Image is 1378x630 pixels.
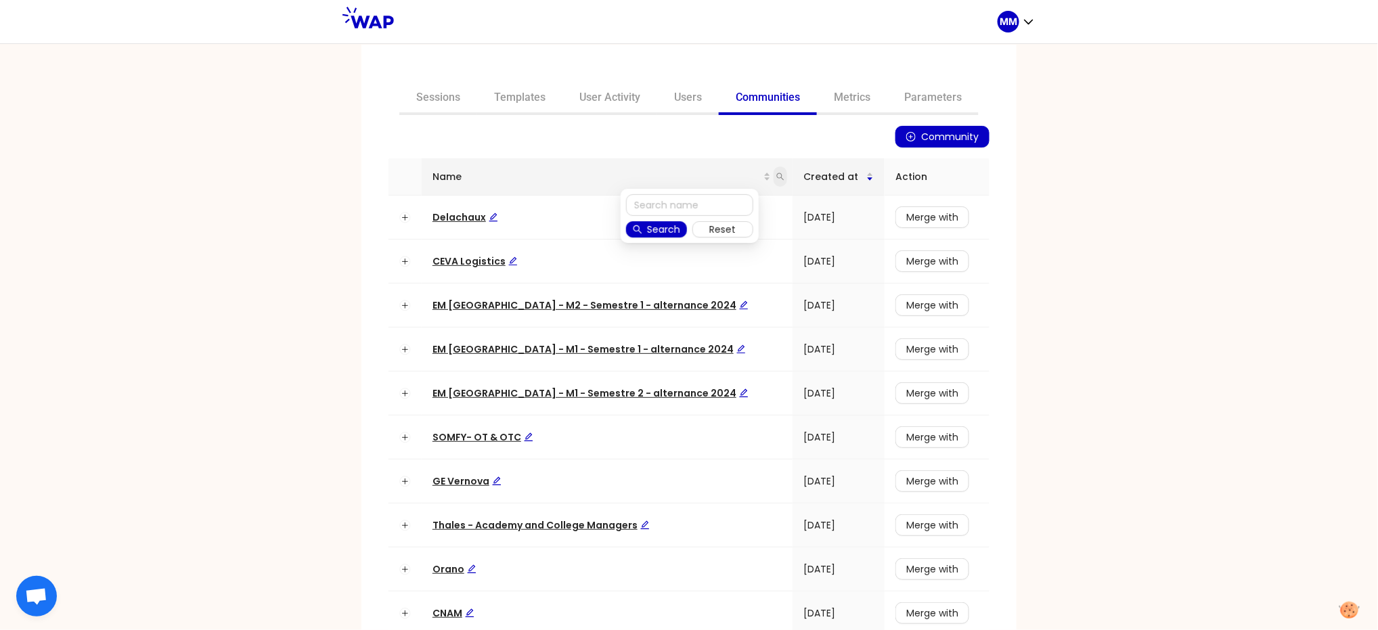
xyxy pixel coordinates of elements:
button: Expand row [400,476,411,487]
button: Expand row [400,564,411,575]
span: edit [465,608,474,618]
button: Merge with [895,514,969,536]
td: [DATE] [793,284,885,328]
a: Users [657,83,719,115]
span: CEVA Logistics [432,254,518,268]
button: Expand row [400,388,411,399]
button: Expand row [400,300,411,311]
a: DelachauxEdit [432,210,498,224]
a: Communities [719,83,817,115]
th: Action [885,158,990,196]
span: edit [640,520,650,530]
button: Merge with [895,426,969,448]
a: EM [GEOGRAPHIC_DATA] - M1 - Semestre 1 - alternance 2024Edit [432,342,746,356]
div: Edit [492,474,502,489]
a: Ouvrir le chat [16,576,57,616]
div: Edit [739,386,749,401]
span: Merge with [906,518,958,533]
span: Community [921,129,979,144]
span: Merge with [906,298,958,313]
a: Metrics [817,83,887,115]
span: SOMFY- OT & OTC [432,430,533,444]
span: Delachaux [432,210,498,224]
span: Merge with [906,606,958,621]
button: MM [998,11,1036,32]
span: Thales - Academy and College Managers [432,518,650,532]
a: Parameters [887,83,979,115]
td: [DATE] [793,372,885,415]
td: [DATE] [793,328,885,372]
span: EM [GEOGRAPHIC_DATA] - M1 - Semestre 2 - alternance 2024 [432,386,749,400]
button: Expand row [400,608,411,618]
a: GE VernovaEdit [432,474,502,488]
td: [DATE] [793,503,885,547]
span: edit [467,564,476,574]
button: Merge with [895,602,969,624]
div: Edit [465,606,474,621]
button: Expand row [400,432,411,443]
a: OranoEdit [432,562,476,576]
button: Merge with [895,250,969,272]
a: CNAMEdit [432,606,474,620]
span: EM [GEOGRAPHIC_DATA] - M1 - Semestre 1 - alternance 2024 [432,342,746,356]
td: [DATE] [793,547,885,591]
span: edit [492,476,502,486]
a: Thales - Academy and College ManagersEdit [432,518,650,532]
div: Edit [640,518,650,533]
span: Merge with [906,210,958,225]
button: Merge with [895,382,969,404]
a: User Activity [562,83,657,115]
div: Edit [524,430,533,445]
span: edit [489,212,498,222]
span: Created at [803,169,866,184]
button: Expand row [400,344,411,355]
span: Merge with [906,474,958,489]
span: GE Vernova [432,474,502,488]
span: Orano [432,562,476,576]
span: Merge with [906,386,958,401]
td: [DATE] [793,459,885,503]
div: Edit [736,342,746,357]
span: search [774,166,787,187]
a: EM [GEOGRAPHIC_DATA] - M1 - Semestre 2 - alternance 2024Edit [432,386,749,400]
button: plus-circleCommunity [895,126,990,148]
span: edit [736,344,746,354]
span: edit [524,432,533,442]
a: CEVA LogisticsEdit [432,254,518,268]
a: Templates [477,83,562,115]
div: Edit [467,562,476,577]
span: Merge with [906,254,958,269]
button: Expand row [400,520,411,531]
button: Merge with [895,470,969,492]
a: Sessions [399,83,477,115]
button: Merge with [895,338,969,360]
span: Name [432,169,763,184]
button: Expand row [400,256,411,267]
div: Edit [489,210,498,225]
div: Edit [508,254,518,269]
button: Merge with [895,206,969,228]
td: [DATE] [793,196,885,240]
span: edit [739,300,749,310]
p: MM [1000,15,1017,28]
td: [DATE] [793,415,885,459]
button: Merge with [895,558,969,580]
span: Merge with [906,342,958,357]
td: [DATE] [793,240,885,284]
span: Merge with [906,430,958,445]
span: EM [GEOGRAPHIC_DATA] - M2 - Semestre 1 - alternance 2024 [432,298,749,312]
span: CNAM [432,606,474,620]
div: Edit [739,298,749,313]
a: SOMFY- OT & OTCEdit [432,430,533,444]
span: edit [739,388,749,398]
button: Manage your preferences about cookies [1331,593,1368,627]
span: search [776,173,784,181]
button: Expand row [400,212,411,223]
button: Merge with [895,294,969,316]
span: edit [508,256,518,266]
a: EM [GEOGRAPHIC_DATA] - M2 - Semestre 1 - alternance 2024Edit [432,298,749,312]
span: Merge with [906,562,958,577]
span: plus-circle [906,132,916,143]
